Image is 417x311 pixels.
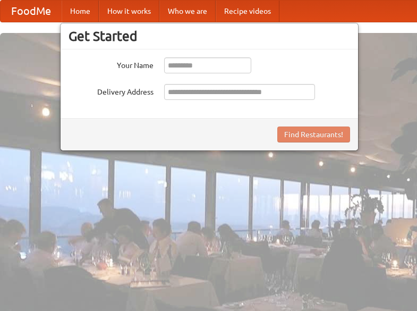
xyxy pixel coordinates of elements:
[277,127,350,142] button: Find Restaurants!
[69,28,350,44] h3: Get Started
[159,1,216,22] a: Who we are
[1,1,62,22] a: FoodMe
[69,84,154,97] label: Delivery Address
[99,1,159,22] a: How it works
[216,1,279,22] a: Recipe videos
[62,1,99,22] a: Home
[69,57,154,71] label: Your Name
